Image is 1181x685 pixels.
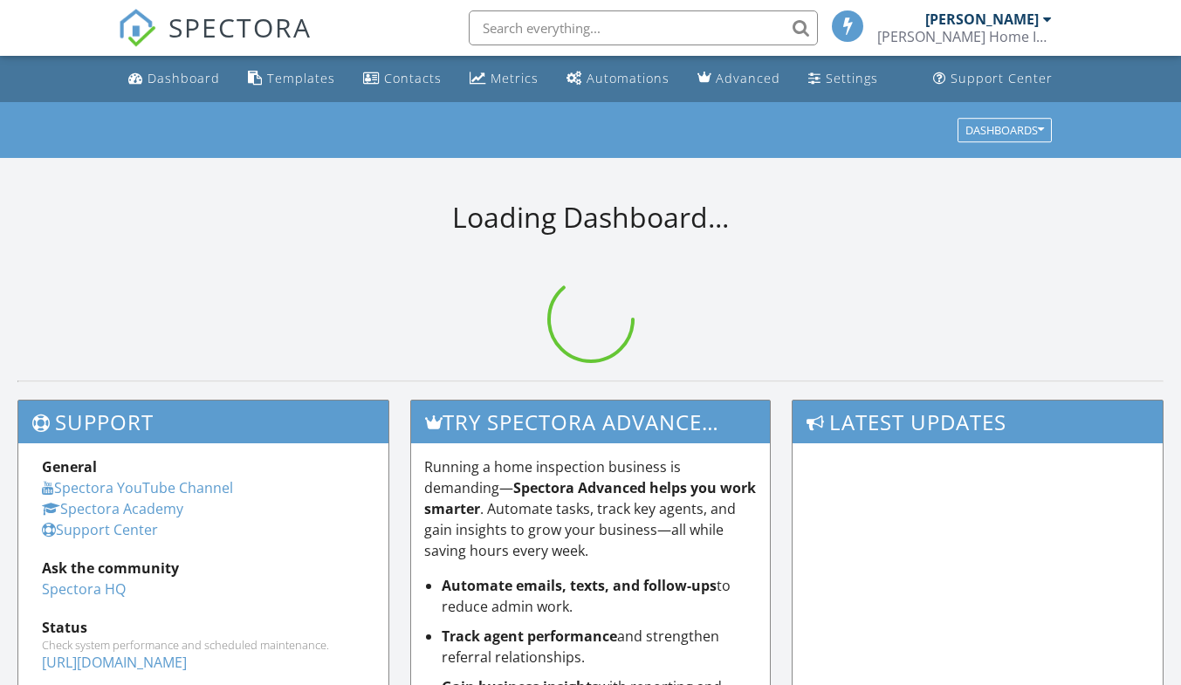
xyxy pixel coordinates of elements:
[118,24,312,60] a: SPECTORA
[18,401,388,443] h3: Support
[42,520,158,539] a: Support Center
[491,70,539,86] div: Metrics
[118,9,156,47] img: The Best Home Inspection Software - Spectora
[958,118,1052,142] button: Dashboards
[826,70,878,86] div: Settings
[267,70,335,86] div: Templates
[442,627,617,646] strong: Track agent performance
[560,63,676,95] a: Automations (Basic)
[965,124,1044,136] div: Dashboards
[690,63,787,95] a: Advanced
[42,638,365,652] div: Check system performance and scheduled maintenance.
[42,579,126,599] a: Spectora HQ
[925,10,1039,28] div: [PERSON_NAME]
[951,70,1053,86] div: Support Center
[42,653,187,672] a: [URL][DOMAIN_NAME]
[42,558,365,579] div: Ask the community
[587,70,669,86] div: Automations
[424,478,756,518] strong: Spectora Advanced helps you work smarter
[42,478,233,497] a: Spectora YouTube Channel
[42,499,183,518] a: Spectora Academy
[42,457,97,476] strong: General
[801,63,885,95] a: Settings
[384,70,442,86] div: Contacts
[442,576,717,595] strong: Automate emails, texts, and follow-ups
[793,401,1163,443] h3: Latest Updates
[463,63,546,95] a: Metrics
[148,70,220,86] div: Dashboard
[442,575,758,617] li: to reduce admin work.
[442,626,758,668] li: and strengthen referral relationships.
[42,617,365,638] div: Status
[424,456,758,561] p: Running a home inspection business is demanding— . Automate tasks, track key agents, and gain ins...
[926,63,1060,95] a: Support Center
[716,70,780,86] div: Advanced
[469,10,818,45] input: Search everything...
[121,63,227,95] a: Dashboard
[356,63,449,95] a: Contacts
[241,63,342,95] a: Templates
[877,28,1052,45] div: McGee Home Inspections
[411,401,771,443] h3: Try spectora advanced [DATE]
[168,9,312,45] span: SPECTORA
